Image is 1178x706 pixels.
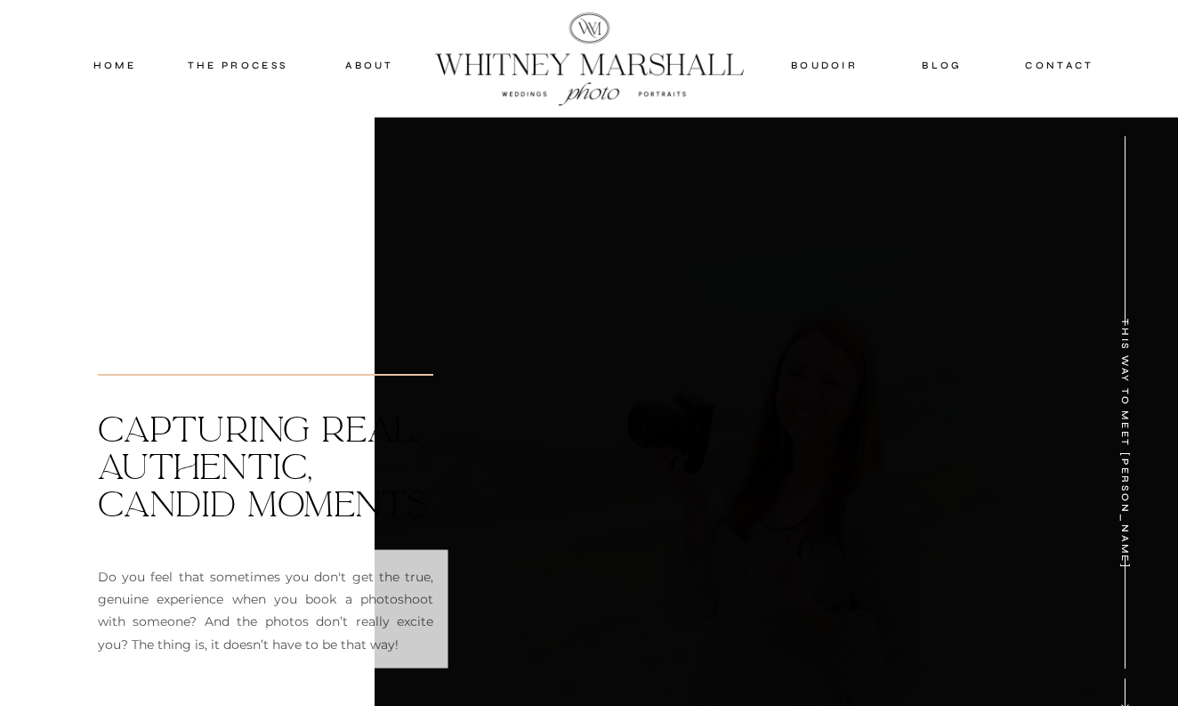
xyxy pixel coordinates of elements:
a: contact [1018,57,1101,73]
a: boudoir [788,57,860,73]
p: capturing real, authentic, candid moments [98,410,445,523]
a: home [77,57,153,73]
a: blog [903,57,981,73]
a: THE PROCESS [184,57,291,73]
p: Do you feel that sometimes you don't get the true, genuine experience when you book a photoshoot ... [98,566,433,662]
a: about [326,57,414,73]
a: THIS WAY TO meet [PERSON_NAME] [1121,316,1134,572]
